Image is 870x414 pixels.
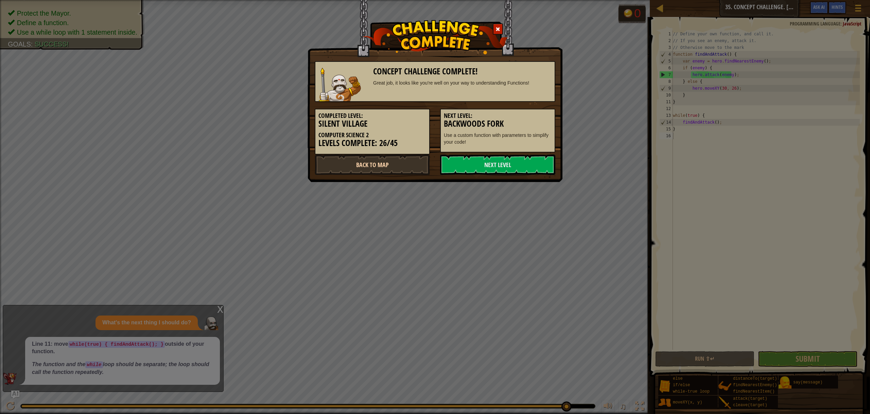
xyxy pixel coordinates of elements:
img: challenge_complete.png [362,20,508,54]
h3: Levels Complete: 26/45 [318,139,426,148]
h5: Completed Level: [318,112,426,119]
div: Great job, it looks like you're well on your way to understanding Functions! [373,79,552,86]
h5: Next Level: [444,112,552,119]
a: Back to Map [315,155,430,175]
img: goliath.png [319,68,361,101]
a: Next Level [440,155,555,175]
h3: Backwoods Fork [444,119,552,128]
h3: Concept Challenge Complete! [373,67,552,76]
h5: Computer Science 2 [318,132,426,139]
h3: Silent Village [318,119,426,128]
p: Use a custom function with parameters to simplify your code! [444,132,552,145]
